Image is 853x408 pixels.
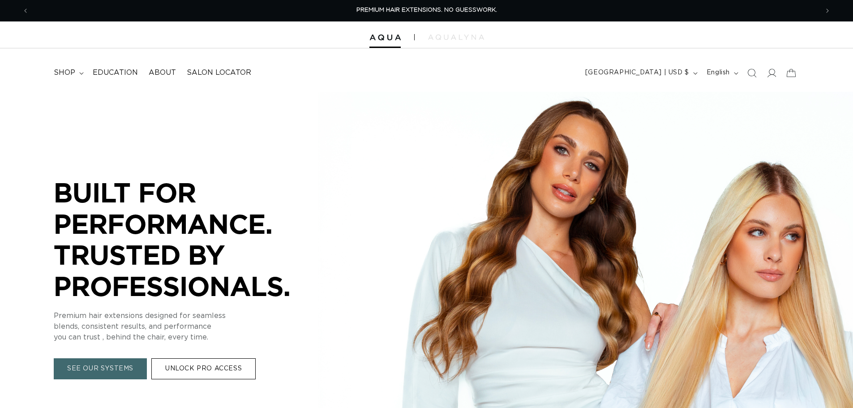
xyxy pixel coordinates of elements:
[54,332,322,343] p: you can trust , behind the chair, every time.
[181,63,257,83] a: Salon Locator
[54,311,322,322] p: Premium hair extensions designed for seamless
[187,68,251,77] span: Salon Locator
[54,177,322,301] p: BUILT FOR PERFORMANCE. TRUSTED BY PROFESSIONALS.
[428,34,484,40] img: aqualyna.com
[143,63,181,83] a: About
[48,63,87,83] summary: shop
[369,34,401,41] img: Aqua Hair Extensions
[580,64,701,82] button: [GEOGRAPHIC_DATA] | USD $
[701,64,742,82] button: English
[93,68,138,77] span: Education
[54,359,147,380] a: SEE OUR SYSTEMS
[585,68,689,77] span: [GEOGRAPHIC_DATA] | USD $
[16,2,35,19] button: Previous announcement
[707,68,730,77] span: English
[149,68,176,77] span: About
[356,7,497,13] span: PREMIUM HAIR EXTENSIONS. NO GUESSWORK.
[54,322,322,332] p: blends, consistent results, and performance
[87,63,143,83] a: Education
[818,2,837,19] button: Next announcement
[54,68,75,77] span: shop
[151,359,256,380] a: UNLOCK PRO ACCESS
[742,63,762,83] summary: Search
